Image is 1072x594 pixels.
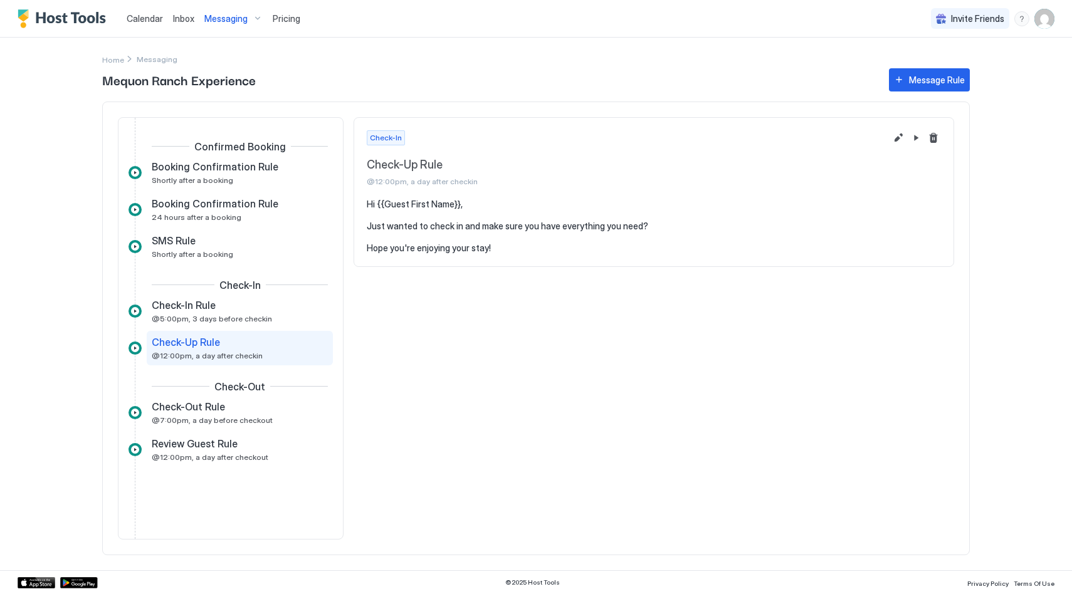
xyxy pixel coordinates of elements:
[152,437,238,450] span: Review Guest Rule
[951,13,1004,24] span: Invite Friends
[127,12,163,25] a: Calendar
[152,175,233,185] span: Shortly after a booking
[18,9,112,28] a: Host Tools Logo
[102,53,124,66] div: Breadcrumb
[152,314,272,323] span: @5:00pm, 3 days before checkin
[152,160,278,173] span: Booking Confirmation Rule
[152,249,233,259] span: Shortly after a booking
[152,452,268,462] span: @12:00pm, a day after checkout
[891,130,906,145] button: Edit message rule
[152,351,263,360] span: @12:00pm, a day after checkin
[102,70,876,89] span: Mequon Ranch Experience
[1034,9,1054,29] div: User profile
[967,580,1009,587] span: Privacy Policy
[889,68,970,91] button: Message Rule
[1014,580,1054,587] span: Terms Of Use
[1014,11,1029,26] div: menu
[152,197,278,210] span: Booking Confirmation Rule
[152,212,241,222] span: 24 hours after a booking
[926,130,941,145] button: Delete message rule
[219,279,261,291] span: Check-In
[505,578,560,586] span: © 2025 Host Tools
[102,53,124,66] a: Home
[204,13,248,24] span: Messaging
[18,577,55,588] a: App Store
[370,132,402,143] span: Check-In
[908,130,923,145] button: Pause Message Rule
[152,234,196,247] span: SMS Rule
[60,577,98,588] a: Google Play Store
[173,13,194,24] span: Inbox
[137,55,177,64] span: Breadcrumb
[127,13,163,24] span: Calendar
[102,55,124,65] span: Home
[152,336,220,348] span: Check-Up Rule
[152,400,225,413] span: Check-Out Rule
[909,73,965,86] div: Message Rule
[273,13,300,24] span: Pricing
[367,158,886,172] span: Check-Up Rule
[367,199,941,254] pre: Hi {{Guest First Name}}, Just wanted to check in and make sure you have everything you need? Hope...
[152,415,273,425] span: @7:00pm, a day before checkout
[214,380,265,393] span: Check-Out
[967,576,1009,589] a: Privacy Policy
[1014,576,1054,589] a: Terms Of Use
[194,140,286,153] span: Confirmed Booking
[152,299,216,311] span: Check-In Rule
[367,177,886,186] span: @12:00pm, a day after checkin
[173,12,194,25] a: Inbox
